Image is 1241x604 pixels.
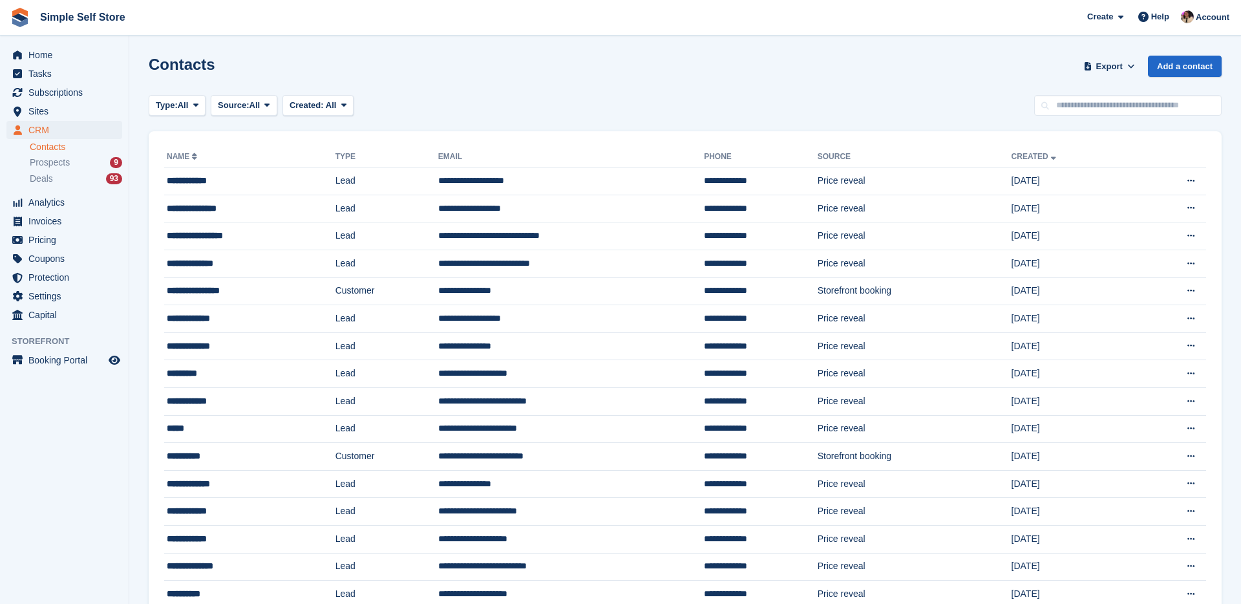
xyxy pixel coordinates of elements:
[28,212,106,230] span: Invoices
[211,95,277,116] button: Source: All
[335,470,438,498] td: Lead
[6,268,122,286] a: menu
[28,83,106,102] span: Subscriptions
[28,121,106,139] span: CRM
[28,193,106,211] span: Analytics
[818,387,1012,415] td: Price reveal
[178,99,189,112] span: All
[6,102,122,120] a: menu
[1151,10,1169,23] span: Help
[6,306,122,324] a: menu
[249,99,260,112] span: All
[28,306,106,324] span: Capital
[335,360,438,388] td: Lead
[335,415,438,443] td: Lead
[1012,360,1136,388] td: [DATE]
[818,470,1012,498] td: Price reveal
[335,305,438,333] td: Lead
[110,157,122,168] div: 9
[335,222,438,250] td: Lead
[282,95,354,116] button: Created: All
[28,65,106,83] span: Tasks
[335,277,438,305] td: Customer
[6,351,122,369] a: menu
[818,147,1012,167] th: Source
[1012,332,1136,360] td: [DATE]
[6,121,122,139] a: menu
[156,99,178,112] span: Type:
[335,387,438,415] td: Lead
[1012,152,1059,161] a: Created
[818,222,1012,250] td: Price reveal
[1081,56,1138,77] button: Export
[326,100,337,110] span: All
[6,287,122,305] a: menu
[1196,11,1229,24] span: Account
[818,277,1012,305] td: Storefront booking
[704,147,818,167] th: Phone
[818,250,1012,277] td: Price reveal
[10,8,30,27] img: stora-icon-8386f47178a22dfd0bd8f6a31ec36ba5ce8667c1dd55bd0f319d3a0aa187defe.svg
[30,156,70,169] span: Prospects
[1012,305,1136,333] td: [DATE]
[1012,195,1136,222] td: [DATE]
[1012,222,1136,250] td: [DATE]
[1181,10,1194,23] img: Scott McCutcheon
[818,332,1012,360] td: Price reveal
[335,443,438,471] td: Customer
[1012,250,1136,277] td: [DATE]
[1012,415,1136,443] td: [DATE]
[6,46,122,64] a: menu
[30,173,53,185] span: Deals
[28,102,106,120] span: Sites
[167,152,200,161] a: Name
[335,553,438,581] td: Lead
[818,195,1012,222] td: Price reveal
[335,525,438,553] td: Lead
[28,351,106,369] span: Booking Portal
[1012,277,1136,305] td: [DATE]
[218,99,249,112] span: Source:
[1012,470,1136,498] td: [DATE]
[335,147,438,167] th: Type
[818,553,1012,581] td: Price reveal
[28,268,106,286] span: Protection
[818,525,1012,553] td: Price reveal
[6,231,122,249] a: menu
[1096,60,1123,73] span: Export
[6,65,122,83] a: menu
[818,443,1012,471] td: Storefront booking
[1012,498,1136,526] td: [DATE]
[30,141,122,153] a: Contacts
[818,498,1012,526] td: Price reveal
[1012,525,1136,553] td: [DATE]
[818,167,1012,195] td: Price reveal
[335,195,438,222] td: Lead
[335,498,438,526] td: Lead
[335,332,438,360] td: Lead
[818,360,1012,388] td: Price reveal
[1012,553,1136,581] td: [DATE]
[1012,387,1136,415] td: [DATE]
[28,250,106,268] span: Coupons
[28,287,106,305] span: Settings
[290,100,324,110] span: Created:
[28,46,106,64] span: Home
[149,95,206,116] button: Type: All
[438,147,704,167] th: Email
[6,212,122,230] a: menu
[1148,56,1222,77] a: Add a contact
[1012,443,1136,471] td: [DATE]
[6,83,122,102] a: menu
[107,352,122,368] a: Preview store
[106,173,122,184] div: 93
[1087,10,1113,23] span: Create
[335,167,438,195] td: Lead
[30,156,122,169] a: Prospects 9
[12,335,129,348] span: Storefront
[818,305,1012,333] td: Price reveal
[30,172,122,186] a: Deals 93
[1012,167,1136,195] td: [DATE]
[149,56,215,73] h1: Contacts
[6,250,122,268] a: menu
